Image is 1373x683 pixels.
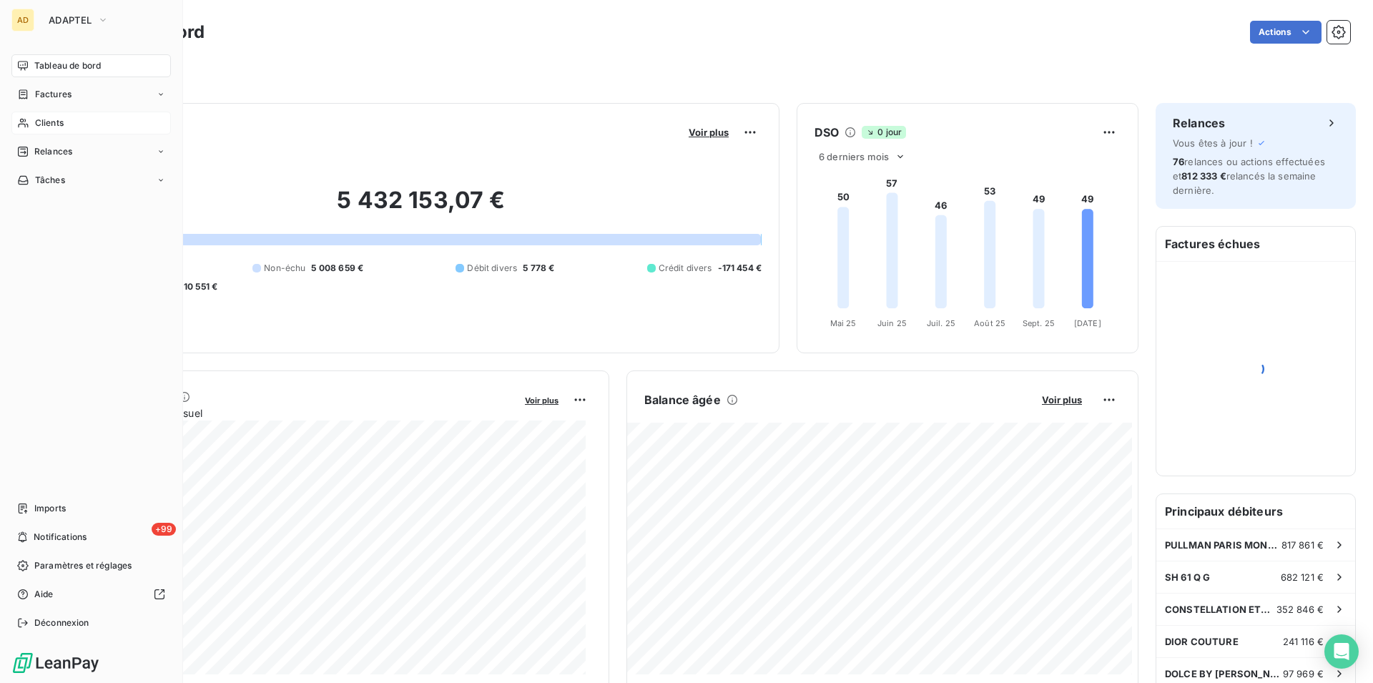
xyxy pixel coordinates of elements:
[862,126,906,139] span: 0 jour
[1165,604,1276,615] span: CONSTELLATION ETOILE - HY
[718,262,762,275] span: -171 454 €
[525,395,558,406] span: Voir plus
[49,14,92,26] span: ADAPTEL
[152,523,176,536] span: +99
[830,318,857,328] tspan: Mai 25
[1250,21,1322,44] button: Actions
[819,151,889,162] span: 6 derniers mois
[35,117,64,129] span: Clients
[81,186,762,229] h2: 5 432 153,07 €
[1038,393,1086,406] button: Voir plus
[311,262,363,275] span: 5 008 659 €
[1165,668,1283,679] span: DOLCE BY [PERSON_NAME] VERSAILL
[467,262,517,275] span: Débit divers
[523,262,554,275] span: 5 778 €
[1165,571,1210,583] span: SH 61 Q G
[684,126,733,139] button: Voir plus
[521,393,563,406] button: Voir plus
[1281,571,1324,583] span: 682 121 €
[1283,636,1324,647] span: 241 116 €
[689,127,729,138] span: Voir plus
[927,318,955,328] tspan: Juil. 25
[1283,668,1324,679] span: 97 969 €
[1173,156,1325,196] span: relances ou actions effectuées et relancés la semaine dernière.
[1074,318,1101,328] tspan: [DATE]
[179,280,217,293] span: -10 551 €
[81,406,515,421] span: Chiffre d'affaires mensuel
[1181,170,1226,182] span: 812 333 €
[1042,394,1082,406] span: Voir plus
[11,9,34,31] div: AD
[34,502,66,515] span: Imports
[264,262,305,275] span: Non-échu
[1281,539,1324,551] span: 817 861 €
[974,318,1005,328] tspan: Août 25
[34,59,101,72] span: Tableau de bord
[1173,156,1184,167] span: 76
[1173,137,1253,149] span: Vous êtes à jour !
[34,559,132,572] span: Paramètres et réglages
[34,145,72,158] span: Relances
[34,588,54,601] span: Aide
[659,262,712,275] span: Crédit divers
[34,531,87,544] span: Notifications
[1165,636,1239,647] span: DIOR COUTURE
[1156,494,1355,529] h6: Principaux débiteurs
[815,124,839,141] h6: DSO
[1023,318,1055,328] tspan: Sept. 25
[35,174,65,187] span: Tâches
[1173,114,1225,132] h6: Relances
[11,652,100,674] img: Logo LeanPay
[1276,604,1324,615] span: 352 846 €
[1324,634,1359,669] div: Open Intercom Messenger
[34,616,89,629] span: Déconnexion
[11,583,171,606] a: Aide
[1156,227,1355,261] h6: Factures échues
[644,391,721,408] h6: Balance âgée
[35,88,72,101] span: Factures
[877,318,907,328] tspan: Juin 25
[1165,539,1281,551] span: PULLMAN PARIS MONTPARNASSE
